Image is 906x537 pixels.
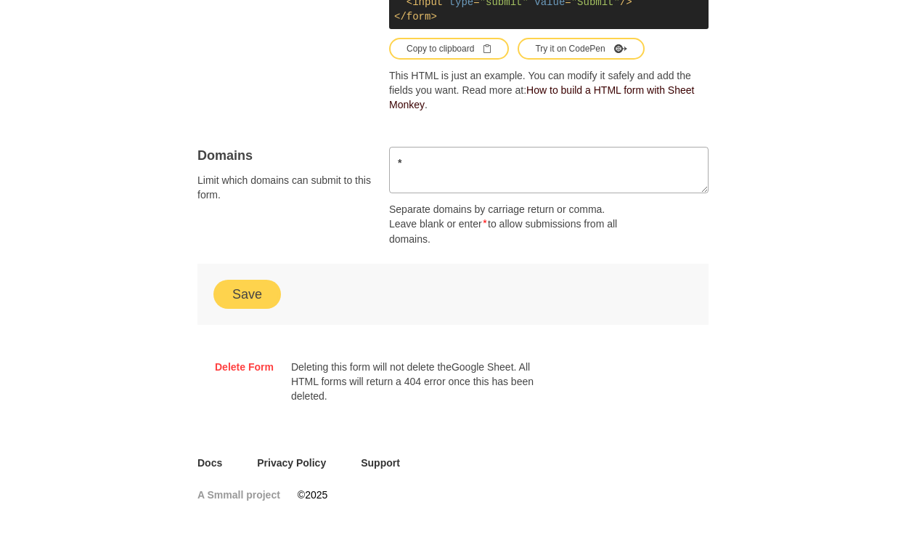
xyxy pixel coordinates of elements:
a: A Smmall project [197,488,280,502]
p: Separate domains by carriage return or comma. Leave blank or enter to allow submissions from all ... [389,202,633,246]
div: Try it on CodePen [535,42,627,55]
span: © 2025 [298,488,327,502]
button: Copy to clipboardClipboard [389,38,509,60]
a: Privacy Policy [257,456,326,470]
span: > [430,11,436,23]
p: Deleting this form will not delete the Google Sheet . All HTML forms will return a 404 error once... [291,360,535,403]
span: form [407,11,431,23]
span: Limit which domains can submit to this form. [197,173,372,202]
svg: Clipboard [483,44,491,53]
a: Docs [197,456,222,470]
h4: Domains [197,147,372,164]
a: Delete Form [215,360,274,374]
div: Copy to clipboard [407,42,491,55]
button: Save [215,281,279,307]
a: Support [361,456,400,470]
span: </ [394,11,407,23]
button: Try it on CodePen [518,38,644,60]
a: How to build a HTML form with Sheet Monkey [389,84,694,110]
p: This HTML is just an example. You can modify it safely and add the fields you want. Read more at: . [389,68,709,112]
